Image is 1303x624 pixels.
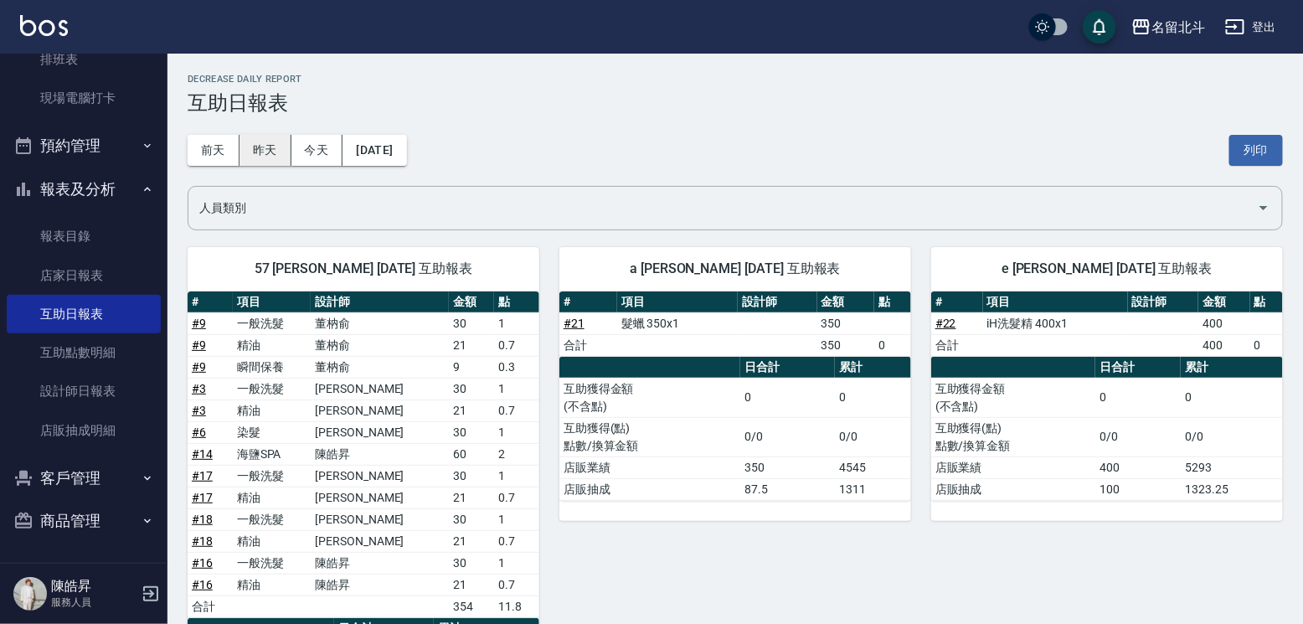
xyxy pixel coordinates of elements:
[449,487,494,508] td: 21
[494,552,539,574] td: 1
[740,456,835,478] td: 350
[233,400,311,421] td: 精油
[195,193,1250,223] input: 人員名稱
[13,577,47,611] img: Person
[449,312,494,334] td: 30
[188,74,1283,85] h2: Decrease Daily Report
[192,534,213,548] a: #18
[494,334,539,356] td: 0.7
[7,333,161,372] a: 互助點數明細
[559,378,740,417] td: 互助獲得金額 (不含點)
[7,79,161,117] a: 現場電腦打卡
[817,334,875,356] td: 350
[1250,194,1277,221] button: Open
[7,456,161,500] button: 客戶管理
[7,168,161,211] button: 報表及分析
[311,291,449,313] th: 設計師
[311,400,449,421] td: [PERSON_NAME]
[1095,417,1181,456] td: 0/0
[1198,334,1250,356] td: 400
[192,513,213,526] a: #18
[1128,291,1198,313] th: 設計師
[1095,478,1181,500] td: 100
[311,334,449,356] td: 董枘俞
[559,291,911,357] table: a dense table
[1083,10,1116,44] button: save
[233,356,311,378] td: 瞬間保養
[233,291,311,313] th: 項目
[233,508,311,530] td: 一般洗髮
[311,574,449,596] td: 陳皓昇
[740,357,835,379] th: 日合計
[449,291,494,313] th: 金額
[1198,312,1250,334] td: 400
[311,421,449,443] td: [PERSON_NAME]
[835,456,911,478] td: 4545
[931,456,1095,478] td: 店販業績
[7,372,161,410] a: 設計師日報表
[931,357,1283,501] table: a dense table
[494,487,539,508] td: 0.7
[233,312,311,334] td: 一般洗髮
[311,378,449,400] td: [PERSON_NAME]
[835,478,911,500] td: 1311
[494,596,539,617] td: 11.8
[311,312,449,334] td: 董枘俞
[188,291,539,618] table: a dense table
[311,465,449,487] td: [PERSON_NAME]
[494,421,539,443] td: 1
[233,443,311,465] td: 海鹽SPA
[1181,456,1283,478] td: 5293
[1125,10,1212,44] button: 名留北斗
[7,256,161,295] a: 店家日報表
[559,334,617,356] td: 合計
[835,357,911,379] th: 累計
[233,530,311,552] td: 精油
[233,421,311,443] td: 染髮
[817,291,875,313] th: 金額
[559,456,740,478] td: 店販業績
[449,421,494,443] td: 30
[931,291,983,313] th: #
[192,425,206,439] a: #6
[931,334,983,356] td: 合計
[20,15,68,36] img: Logo
[1250,291,1283,313] th: 點
[449,596,494,617] td: 354
[1181,417,1283,456] td: 0/0
[494,443,539,465] td: 2
[579,260,891,277] span: a [PERSON_NAME] [DATE] 互助報表
[7,499,161,543] button: 商品管理
[494,312,539,334] td: 1
[7,411,161,450] a: 店販抽成明細
[617,312,739,334] td: 髮蠟 350x1
[494,400,539,421] td: 0.7
[1095,357,1181,379] th: 日合計
[559,478,740,500] td: 店販抽成
[494,378,539,400] td: 1
[233,465,311,487] td: 一般洗髮
[817,312,875,334] td: 350
[559,291,617,313] th: #
[192,382,206,395] a: #3
[311,487,449,508] td: [PERSON_NAME]
[1218,12,1283,43] button: 登出
[192,491,213,504] a: #17
[1250,334,1283,356] td: 0
[449,443,494,465] td: 60
[233,487,311,508] td: 精油
[311,508,449,530] td: [PERSON_NAME]
[740,478,835,500] td: 87.5
[1095,378,1181,417] td: 0
[931,478,1095,500] td: 店販抽成
[740,417,835,456] td: 0/0
[192,556,213,570] a: #16
[233,378,311,400] td: 一般洗髮
[494,508,539,530] td: 1
[449,508,494,530] td: 30
[188,291,233,313] th: #
[1181,378,1283,417] td: 0
[188,135,239,166] button: 前天
[291,135,343,166] button: 今天
[7,124,161,168] button: 預約管理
